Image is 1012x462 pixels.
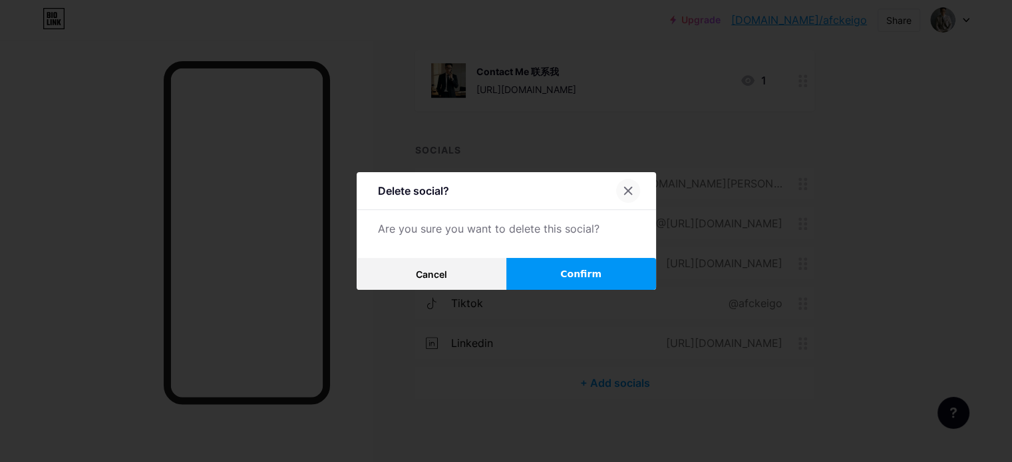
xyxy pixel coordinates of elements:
[560,267,601,281] span: Confirm
[506,258,656,290] button: Confirm
[378,183,449,199] div: Delete social?
[357,258,506,290] button: Cancel
[378,221,635,237] div: Are you sure you want to delete this social?
[416,269,447,280] span: Cancel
